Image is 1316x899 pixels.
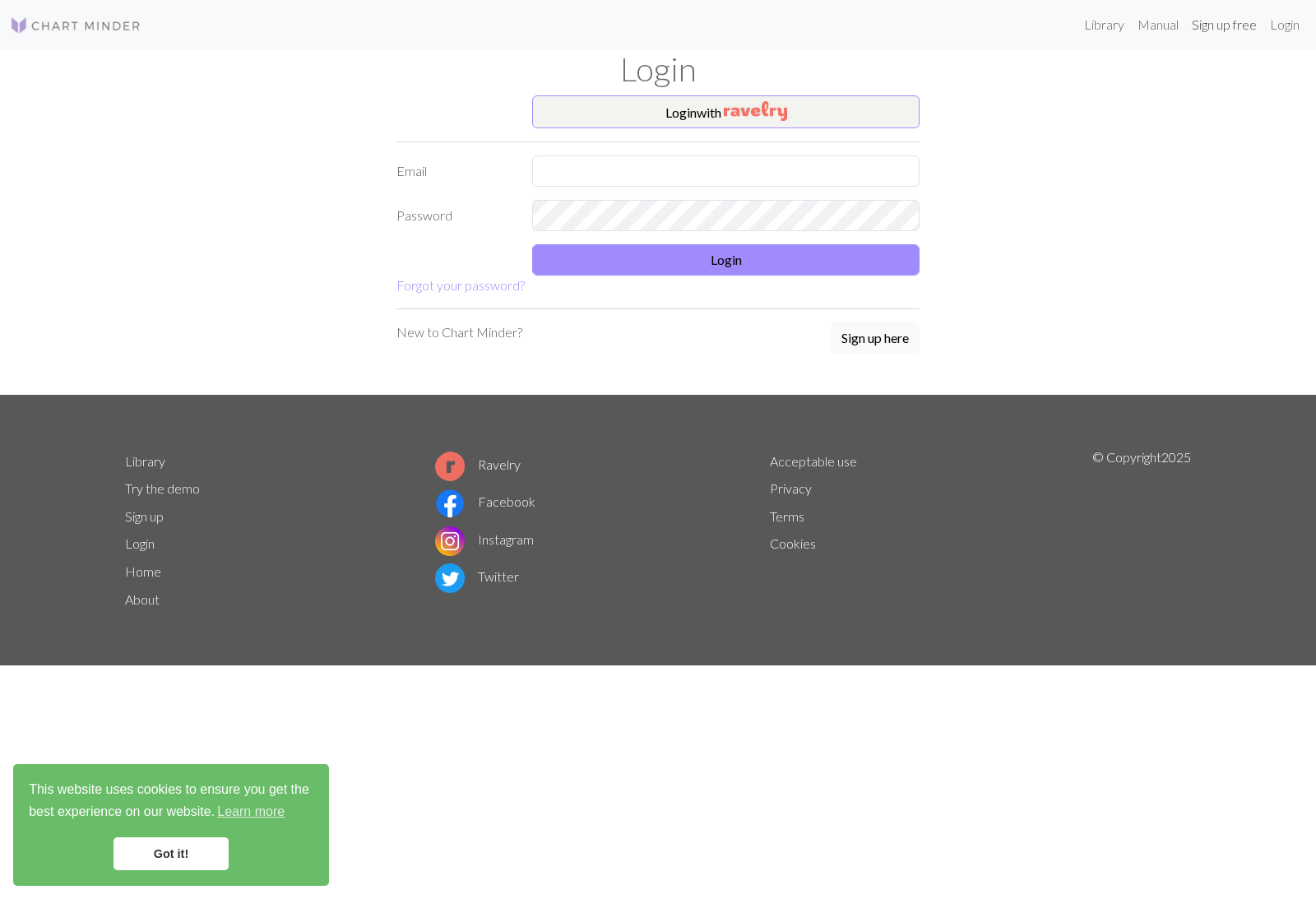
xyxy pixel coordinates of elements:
[114,837,229,870] a: dismiss cookie message
[125,453,165,469] a: Library
[1185,8,1263,41] a: Sign up free
[831,322,920,355] a: Sign up here
[125,508,164,524] a: Sign up
[29,780,313,824] span: This website uses cookies to ensure you get the best experience on our website.
[387,200,522,231] label: Password
[1263,8,1306,41] a: Login
[724,101,787,121] img: Ravelry
[435,494,535,509] a: Facebook
[1077,8,1131,41] a: Library
[396,277,525,293] a: Forgot your password?
[435,568,519,584] a: Twitter
[770,480,812,496] a: Privacy
[125,535,155,551] a: Login
[532,244,920,276] button: Login
[396,322,522,342] p: New to Chart Minder?
[387,155,522,187] label: Email
[1092,447,1191,614] p: © Copyright 2025
[125,591,160,607] a: About
[115,49,1201,89] h1: Login
[125,480,200,496] a: Try the demo
[532,95,920,128] button: Loginwith
[770,453,857,469] a: Acceptable use
[1131,8,1185,41] a: Manual
[10,16,141,35] img: Logo
[125,563,161,579] a: Home
[435,489,465,518] img: Facebook logo
[13,764,329,886] div: cookieconsent
[435,563,465,593] img: Twitter logo
[435,531,534,547] a: Instagram
[215,799,287,824] a: learn more about cookies
[831,322,920,354] button: Sign up here
[435,526,465,556] img: Instagram logo
[770,508,804,524] a: Terms
[770,535,816,551] a: Cookies
[435,452,465,481] img: Ravelry logo
[435,456,521,472] a: Ravelry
